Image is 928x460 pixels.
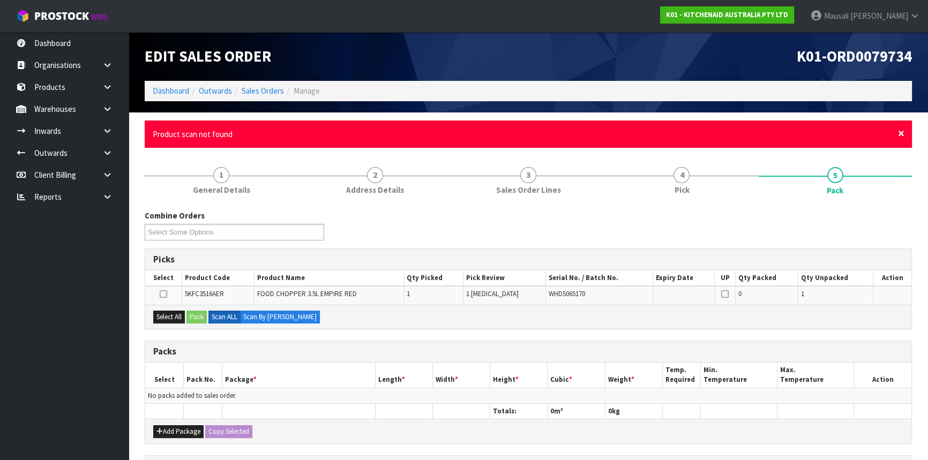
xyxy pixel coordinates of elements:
th: Pack No. [184,363,222,388]
span: Manage [294,86,320,96]
button: Pack [186,311,207,323]
span: Address Details [346,184,404,195]
span: Edit Sales Order [145,47,271,66]
th: Max. Temperature [777,363,854,388]
span: 4 [673,167,690,183]
th: Product Code [182,270,255,286]
span: General Details [193,184,250,195]
td: No packs added to sales order. [145,388,911,403]
th: Qty Unpacked [798,270,873,286]
th: m³ [548,403,605,419]
th: Action [854,363,911,388]
span: Sales Order Lines [496,184,561,195]
th: Pick Review [463,270,545,286]
th: Qty Picked [404,270,463,286]
th: Expiry Date [653,270,714,286]
span: K01-ORD0079734 [797,47,912,66]
th: Length [375,363,432,388]
span: Product scan not found [153,129,233,139]
th: Totals: [490,403,548,419]
th: Weight [605,363,662,388]
span: 0 [738,289,742,298]
span: 1 [407,289,410,298]
label: Scan By [PERSON_NAME] [240,311,320,323]
span: 5KFC3516AER [185,289,224,298]
span: 0 [608,406,612,416]
button: Add Package [153,425,204,438]
span: [PERSON_NAME] [850,11,908,21]
span: 2 [367,167,383,183]
span: 1 [MEDICAL_DATA] [466,289,519,298]
strong: K01 - KITCHENAID AUSTRALIA PTY LTD [666,10,788,19]
small: WMS [91,12,108,22]
a: Sales Orders [242,86,284,96]
h3: Packs [153,346,903,357]
th: Width [432,363,490,388]
th: Temp. Required [662,363,701,388]
th: kg [605,403,662,419]
span: FOOD CHOPPER 3.5L EMPIRE RED [257,289,357,298]
th: Package [222,363,375,388]
span: × [898,126,904,141]
th: Height [490,363,548,388]
h3: Picks [153,254,903,265]
span: WHD5065170 [549,289,585,298]
th: Select [145,363,184,388]
span: 0 [550,406,554,416]
span: 3 [520,167,536,183]
th: Select [145,270,182,286]
span: Pack [827,185,843,196]
th: Qty Packed [736,270,798,286]
th: Cubic [548,363,605,388]
span: Pick [674,184,689,195]
span: 1 [801,289,804,298]
th: Action [873,270,911,286]
th: Product Name [254,270,403,286]
a: Outwards [199,86,232,96]
th: Min. Temperature [701,363,777,388]
th: Serial No. / Batch No. [546,270,653,286]
span: 1 [213,167,229,183]
label: Scan ALL [208,311,241,323]
th: UP [714,270,736,286]
a: K01 - KITCHENAID AUSTRALIA PTY LTD [660,6,794,24]
span: 5 [827,167,843,183]
label: Combine Orders [145,210,205,221]
span: ProStock [34,9,89,23]
button: Copy Selected [205,425,252,438]
img: cube-alt.png [16,9,29,22]
button: Select All [153,311,185,323]
span: Mausali [824,11,849,21]
a: Dashboard [153,86,189,96]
